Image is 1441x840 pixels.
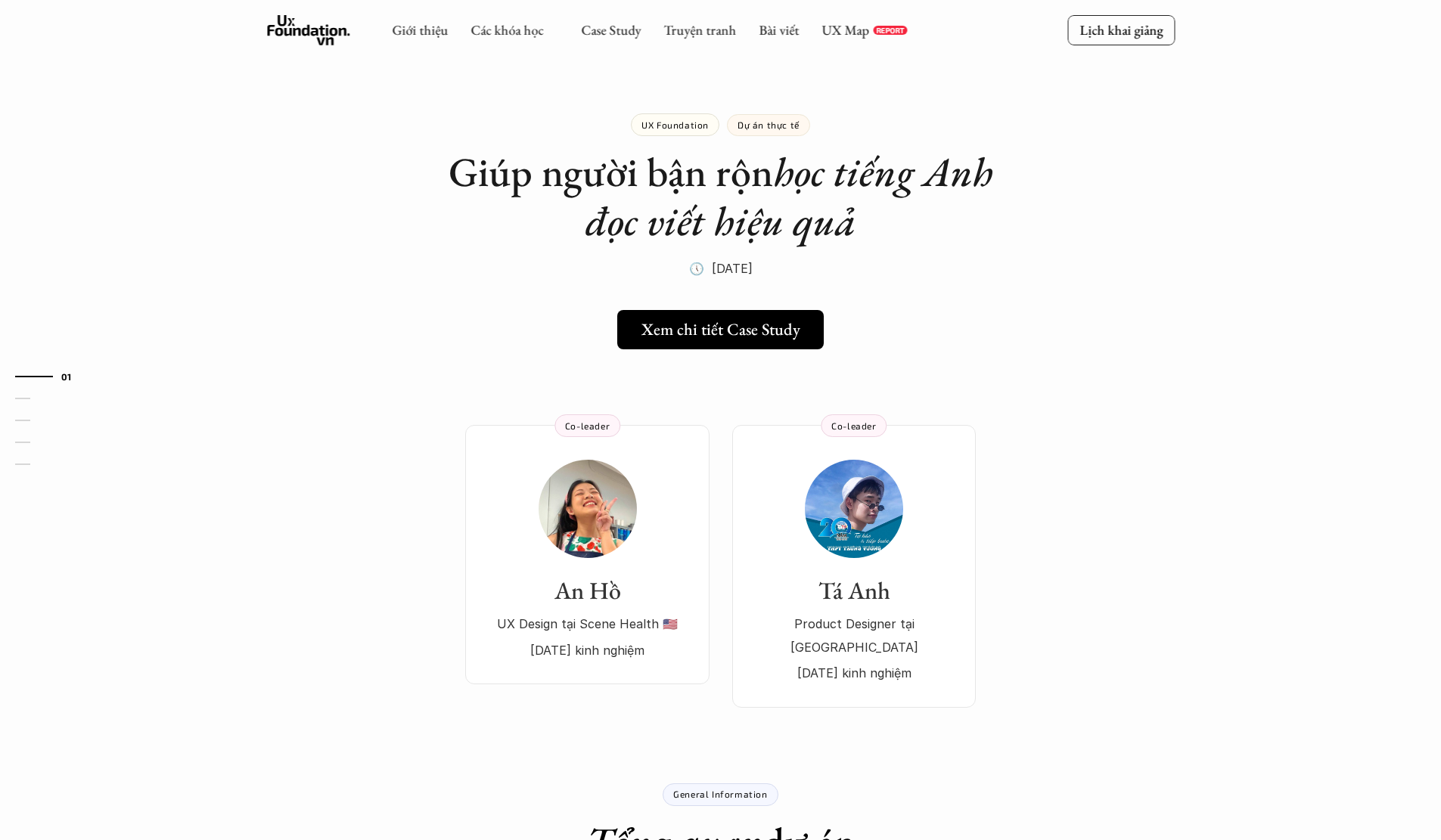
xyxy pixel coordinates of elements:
em: học tiếng Anh đọc viết hiệu quả [585,145,1002,247]
p: UX Design tại Scene Health 🇺🇸 [480,612,694,635]
a: An HồUX Design tại Scene Health 🇺🇸[DATE] kinh nghiệmCo-leader [465,425,710,684]
p: Co-leader [831,420,876,431]
a: Tá AnhProduct Designer tại [GEOGRAPHIC_DATA][DATE] kinh nghiệmCo-leader [732,425,976,708]
a: Các khóa học [470,21,543,39]
a: 01 [15,367,87,386]
h3: An Hồ [480,576,694,605]
a: Truyện tranh [663,21,736,39]
p: UX Foundation [641,119,709,130]
p: [DATE] kinh nghiệm [480,639,694,662]
h5: Xem chi tiết Case Study [641,320,800,339]
a: Lịch khai giảng [1067,15,1175,45]
a: UX Map [821,21,869,39]
h3: Tá Anh [747,576,961,605]
p: 🕔 [DATE] [689,257,753,280]
p: Lịch khai giảng [1079,21,1163,39]
p: [DATE] kinh nghiệm [747,662,961,684]
a: Giới thiệu [392,21,448,39]
h1: Giúp người bận rộn [418,147,1023,246]
a: REPORT [873,26,907,35]
p: General Information [673,789,767,799]
p: REPORT [876,26,904,35]
strong: 01 [61,370,72,381]
a: Xem chi tiết Case Study [617,310,824,349]
a: Bài viết [759,21,799,39]
p: Product Designer tại [GEOGRAPHIC_DATA] [747,612,961,659]
p: Co-leader [565,420,610,431]
p: Dự án thực tế [738,119,800,130]
a: Case Study [581,21,641,39]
